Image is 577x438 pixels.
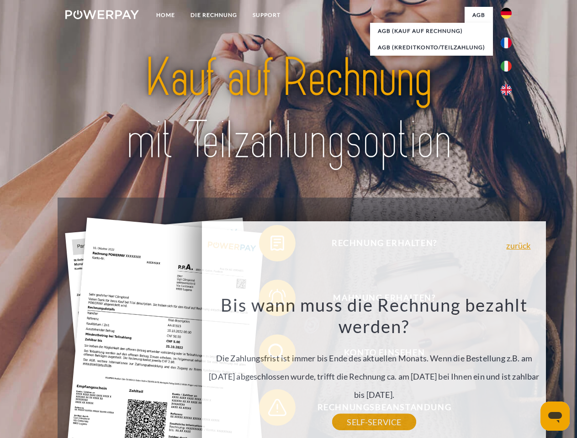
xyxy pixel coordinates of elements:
a: AGB (Kreditkonto/Teilzahlung) [370,39,493,56]
iframe: Schaltfläche zum Öffnen des Messaging-Fensters [540,401,570,431]
img: logo-powerpay-white.svg [65,10,139,19]
a: SUPPORT [245,7,288,23]
a: SELF-SERVICE [332,414,416,430]
div: Die Zahlungsfrist ist immer bis Ende des aktuellen Monats. Wenn die Bestellung z.B. am [DATE] abg... [207,294,541,422]
a: agb [465,7,493,23]
img: it [501,61,512,72]
h3: Bis wann muss die Rechnung bezahlt werden? [207,294,541,338]
a: AGB (Kauf auf Rechnung) [370,23,493,39]
a: zurück [506,241,530,250]
a: DIE RECHNUNG [183,7,245,23]
a: Home [148,7,183,23]
img: de [501,8,512,19]
img: title-powerpay_de.svg [87,44,490,175]
img: fr [501,37,512,48]
img: en [501,84,512,95]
